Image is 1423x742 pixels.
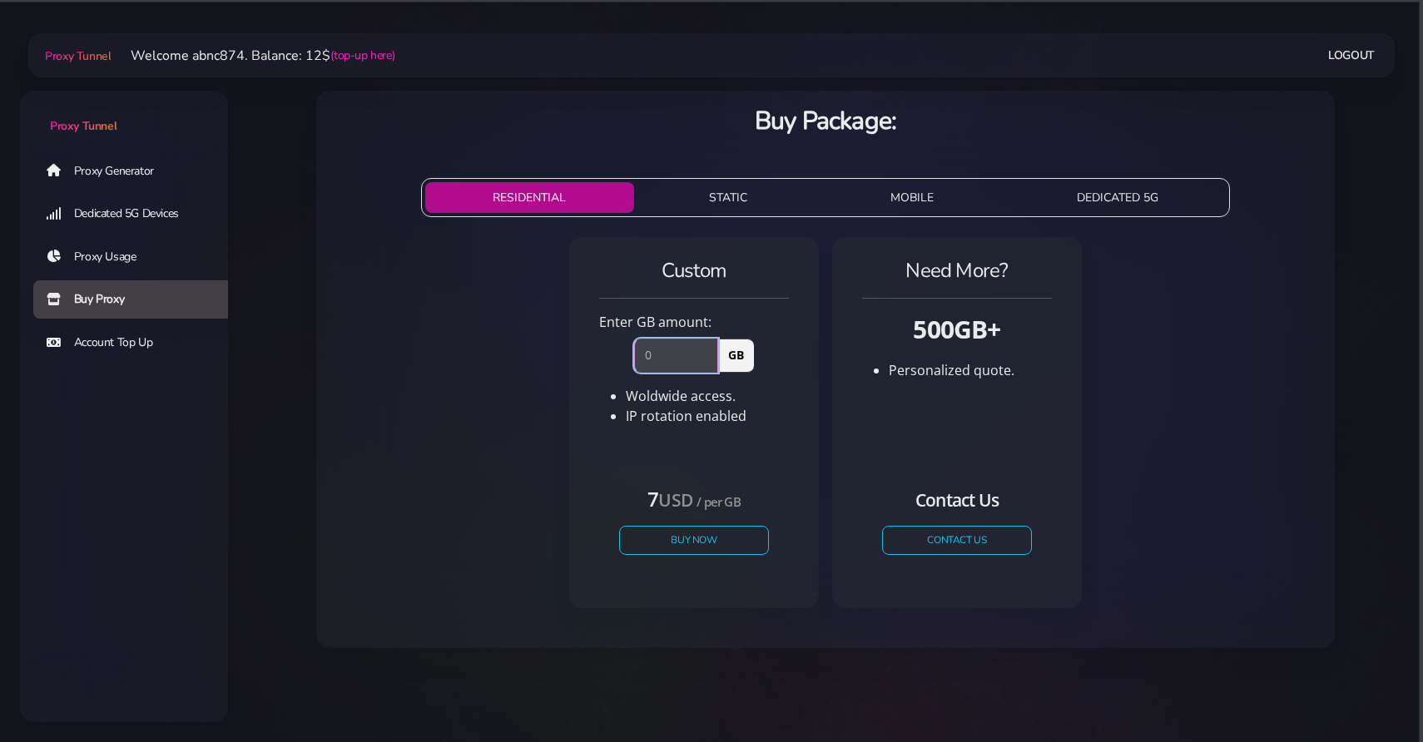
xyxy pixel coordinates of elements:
iframe: Webchat Widget [1342,661,1402,721]
input: 0 [634,339,718,372]
a: Proxy Tunnel [42,42,111,69]
div: Enter GB amount: [589,312,799,332]
a: Proxy Tunnel [20,91,228,135]
button: Buy Now [619,526,769,555]
h3: 500GB+ [862,312,1052,346]
a: (top-up here) [330,47,394,64]
span: Proxy Tunnel [50,118,117,134]
h3: Buy Package: [330,104,1321,138]
a: Logout [1328,40,1375,71]
span: GB [717,339,754,372]
li: Personalized quote. [889,360,1052,380]
a: Proxy Usage [33,238,241,276]
button: MOBILE [822,182,1002,213]
li: Welcome abnc874. Balance: 12$ [111,46,394,66]
h4: Need More? [862,257,1052,284]
span: Proxy Tunnel [45,48,111,64]
small: / per GB [697,493,741,510]
button: RESIDENTIAL [425,182,635,213]
a: Buy Proxy [33,280,241,319]
a: CONTACT US [882,526,1032,555]
h4: 7 [619,485,769,512]
h4: Custom [599,257,789,284]
small: USD [658,488,692,512]
a: Proxy Generator [33,151,241,190]
a: Dedicated 5G Devices [33,195,241,233]
button: STATIC [641,182,816,213]
li: IP rotation enabled [626,406,789,426]
a: Account Top Up [33,324,241,362]
button: DEDICATED 5G [1009,182,1227,213]
li: Woldwide access. [626,386,789,406]
small: Contact Us [915,488,999,512]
